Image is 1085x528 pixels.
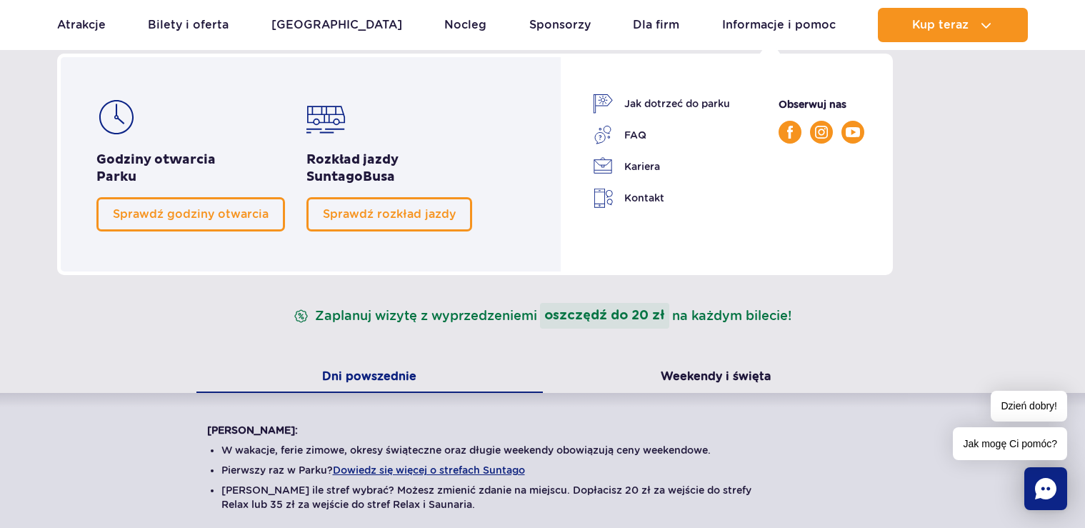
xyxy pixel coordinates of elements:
[96,151,285,186] h2: Godziny otwarcia Parku
[57,8,106,42] a: Atrakcje
[271,8,402,42] a: [GEOGRAPHIC_DATA]
[953,427,1067,460] span: Jak mogę Ci pomóc?
[306,197,472,231] a: Sprawdź rozkład jazdy
[912,19,969,31] span: Kup teraz
[779,96,864,112] p: Obserwuj nas
[593,188,730,209] a: Kontakt
[113,207,269,221] span: Sprawdź godziny otwarcia
[306,169,363,185] span: Suntago
[306,151,472,186] h2: Rozkład jazdy Busa
[323,207,456,221] span: Sprawdź rozkład jazdy
[815,126,828,139] img: Instagram
[593,156,730,176] a: Kariera
[787,126,793,139] img: Facebook
[444,8,486,42] a: Nocleg
[722,8,836,42] a: Informacje i pomoc
[593,125,730,145] a: FAQ
[846,127,860,137] img: YouTube
[878,8,1028,42] button: Kup teraz
[633,8,679,42] a: Dla firm
[148,8,229,42] a: Bilety i oferta
[96,197,285,231] a: Sprawdź godziny otwarcia
[593,94,730,114] a: Jak dotrzeć do parku
[529,8,591,42] a: Sponsorzy
[1024,467,1067,510] div: Chat
[991,391,1067,422] span: Dzień dobry!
